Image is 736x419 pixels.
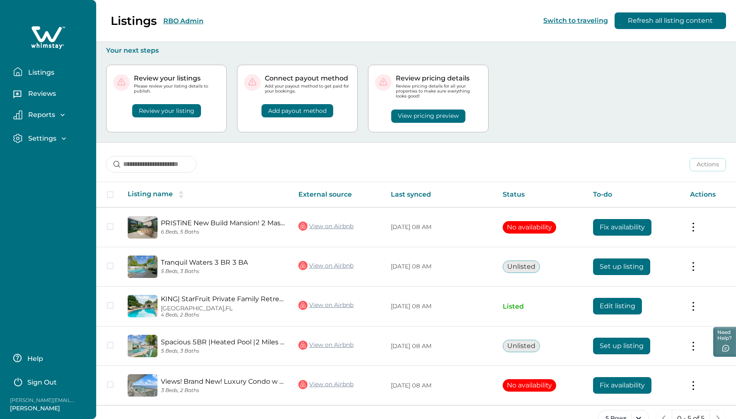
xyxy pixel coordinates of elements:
[26,68,54,77] p: Listings
[13,350,87,366] button: Help
[13,134,90,143] button: Settings
[161,348,285,354] p: 5 Beds, 3 Baths
[128,295,157,317] img: propertyImage_KING| StarFruit Private Family Retreat Heated Pool
[161,258,285,266] a: Tranquil Waters 3 BR 3 BA
[496,182,586,207] th: Status
[593,219,651,236] button: Fix availability
[161,378,285,385] a: Views! Brand New! Luxury Condo w Beach Service
[391,223,489,231] p: [DATE] 08 AM
[292,182,384,207] th: External source
[298,300,353,311] a: View on Airbnb
[13,373,87,390] button: Sign Out
[615,12,726,29] button: Refresh all listing content
[298,260,353,271] a: View on Airbnb
[161,229,285,235] p: 6 Beds, 5 Baths
[503,340,540,352] button: Unlisted
[161,219,285,227] a: PRISTiNE New Build Mansion! 2 Masters&Heated Pool
[173,190,189,199] button: sorting
[261,104,333,117] button: Add payout method
[543,17,608,24] button: Switch to traveling
[128,374,157,397] img: propertyImage_Views! Brand New! Luxury Condo w Beach Service
[128,335,157,357] img: propertyImage_Spacious 5BR |Heated Pool |2 Miles Beach & Airport
[593,258,650,275] button: Set up listing
[26,90,56,98] p: Reviews
[503,261,540,273] button: Unlisted
[690,158,726,171] button: Actions
[503,221,556,234] button: No availability
[161,387,285,394] p: 3 Beds, 2 Baths
[298,379,353,390] a: View on Airbnb
[265,74,351,83] p: Connect payout method
[265,84,351,94] p: Add your payout method to get paid for your bookings.
[26,111,55,119] p: Reports
[593,338,650,354] button: Set up listing
[593,377,651,394] button: Fix availability
[396,74,482,83] p: Review pricing details
[298,340,353,351] a: View on Airbnb
[13,110,90,119] button: Reports
[161,268,285,275] p: 5 Beds, 3 Baths
[391,342,489,351] p: [DATE] 08 AM
[121,182,292,207] th: Listing name
[128,256,157,278] img: propertyImage_Tranquil Waters 3 BR 3 BA
[26,134,56,143] p: Settings
[503,379,556,392] button: No availability
[391,382,489,390] p: [DATE] 08 AM
[10,404,76,413] p: [PERSON_NAME]
[132,104,201,117] button: Review your listing
[13,87,90,103] button: Reviews
[396,84,482,99] p: Review pricing details for all your properties to make sure everything looks good!
[106,46,726,55] p: Your next steps
[161,295,285,303] a: KING| StarFruit Private Family Retreat Heated Pool
[161,338,285,346] a: Spacious 5BR |Heated Pool |2 Miles [GEOGRAPHIC_DATA]
[13,63,90,80] button: Listings
[586,182,683,207] th: To-do
[161,312,285,318] p: 4 Beds, 2 Baths
[134,74,220,83] p: Review your listings
[163,17,203,25] button: RBO Admin
[298,221,353,231] a: View on Airbnb
[391,110,465,123] button: View pricing preview
[134,84,220,94] p: Please review your listing details to publish.
[384,182,496,207] th: Last synced
[161,305,285,312] p: [GEOGRAPHIC_DATA], FL
[10,396,76,404] p: [PERSON_NAME][EMAIL_ADDRESS][DOMAIN_NAME]
[391,263,489,271] p: [DATE] 08 AM
[128,216,157,239] img: propertyImage_PRISTiNE New Build Mansion! 2 Masters&Heated Pool
[111,14,157,28] p: Listings
[683,182,736,207] th: Actions
[503,302,580,311] p: Listed
[25,355,43,363] p: Help
[27,378,57,387] p: Sign Out
[391,302,489,311] p: [DATE] 08 AM
[593,298,642,314] button: Edit listing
